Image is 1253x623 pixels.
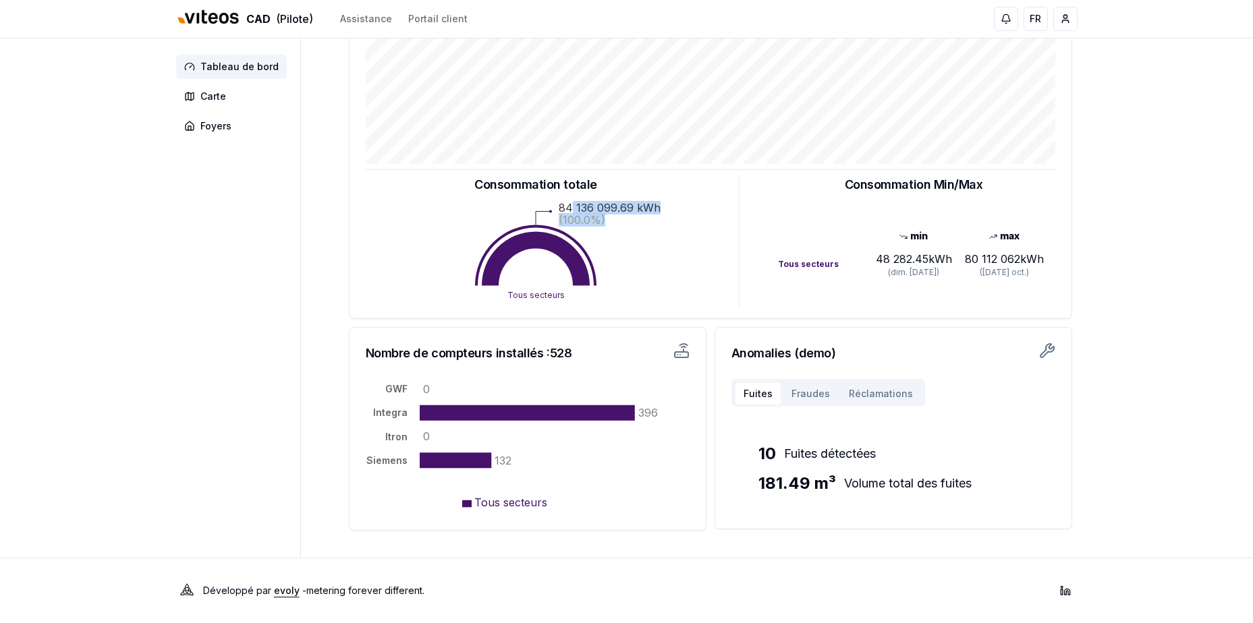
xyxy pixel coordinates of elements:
h3: Anomalies (demo) [731,344,1055,363]
div: ([DATE] oct.) [959,267,1049,278]
button: Fuites [734,382,782,406]
div: 80 112 062 kWh [959,251,1049,267]
span: 10 [758,443,776,465]
span: 181.49 m³ [758,473,836,494]
span: FR [1030,12,1041,26]
span: (Pilote) [276,11,313,27]
a: evoly [274,585,300,596]
h3: Consommation totale [474,175,596,194]
div: 48 282.45 kWh [868,251,959,267]
tspan: 396 [638,406,657,419]
tspan: GWF [385,383,408,394]
span: Carte [200,90,226,103]
div: min [868,229,959,243]
a: Assistance [340,12,392,26]
a: Portail client [408,12,468,26]
text: Tous secteurs [507,290,565,300]
a: Foyers [176,114,292,138]
span: Volume total des fuites [844,474,972,493]
text: 84 136 099.69 kWh [559,201,661,214]
div: Tous secteurs [778,259,868,270]
h3: Consommation Min/Max [845,175,983,194]
a: Tableau de bord [176,55,292,79]
span: Fuites détectées [784,444,876,463]
button: Fraudes [782,382,839,406]
text: (100.0%) [559,213,605,227]
span: CAD [246,11,271,27]
tspan: 0 [423,382,430,396]
a: Carte [176,84,292,109]
div: max [959,229,1049,243]
span: Foyers [200,119,231,133]
img: Viteos - CAD Logo [176,1,241,34]
tspan: 132 [495,454,511,467]
img: Evoly Logo [176,580,198,601]
tspan: Siemens [366,454,408,466]
span: Tableau de bord [200,60,279,73]
tspan: Itron [385,431,408,442]
p: Développé par - metering forever different . [203,581,424,600]
tspan: 0 [423,429,430,443]
tspan: Integra [373,407,408,418]
h3: Nombre de compteurs installés : 528 [366,344,599,363]
button: Réclamations [839,382,922,406]
button: FR [1024,7,1048,31]
div: (dim. [DATE]) [868,267,959,278]
span: Tous secteurs [474,496,547,509]
a: CAD(Pilote) [176,5,313,34]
